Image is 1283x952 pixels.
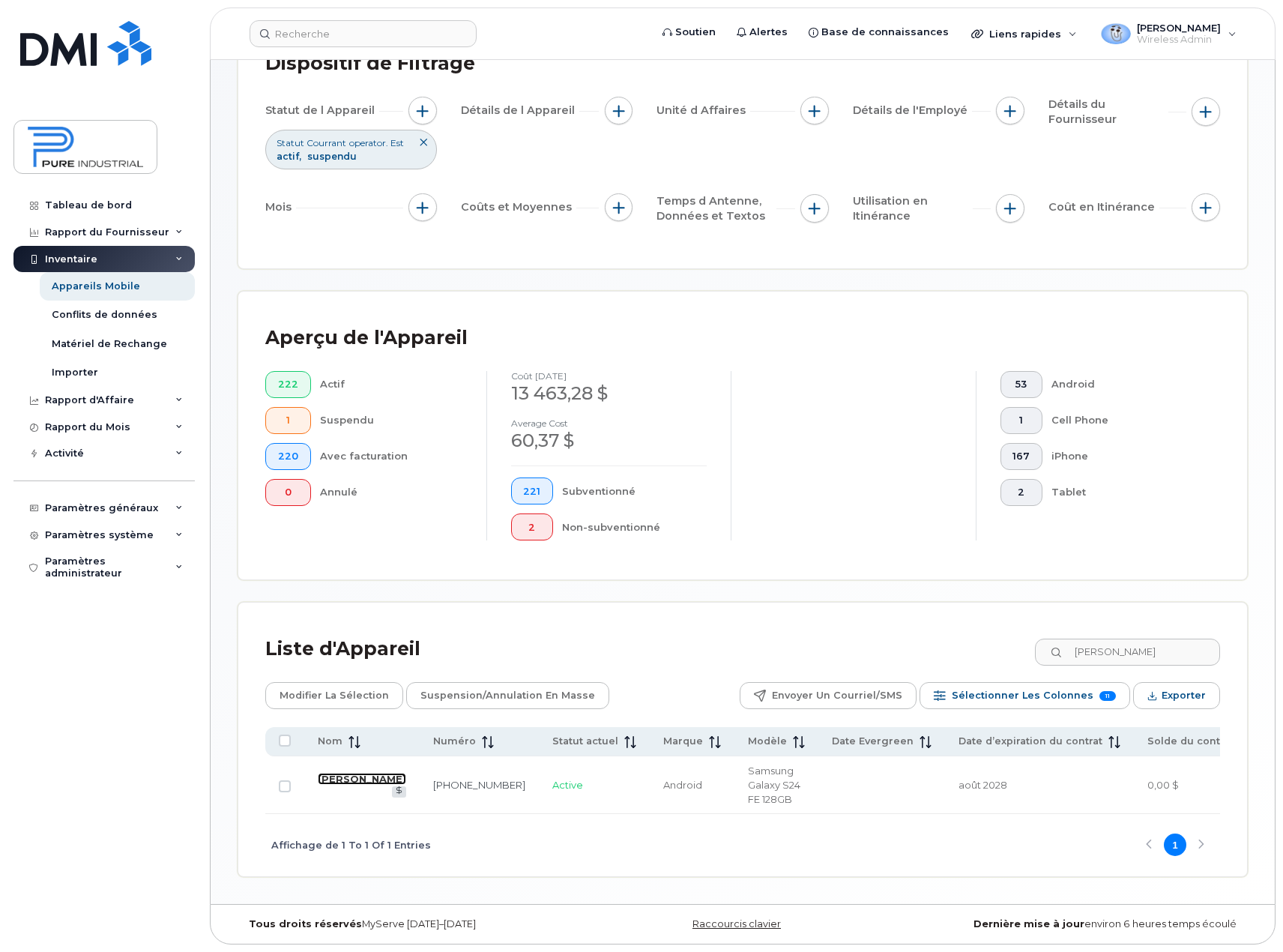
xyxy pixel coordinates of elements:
[1147,735,1234,748] span: Solde du contrat
[652,17,726,47] a: Soutien
[318,735,342,748] span: Nom
[238,918,574,930] div: MyServe [DATE]–[DATE]
[853,103,972,118] span: Détails de l'Employé
[749,25,788,40] span: Alertes
[740,682,917,709] button: Envoyer un courriel/SMS
[265,630,420,669] div: Liste d'Appareil
[1000,479,1043,506] button: 2
[307,151,357,162] span: suspendu
[959,735,1102,748] span: Date d’expiration du contrat
[961,19,1087,49] div: Liens rapides
[265,103,379,118] span: Statut de l Appareil
[1048,97,1168,127] span: Détails du Fournisseur
[392,786,406,798] a: View Last Bill
[280,684,389,707] span: Modifier la sélection
[772,684,902,707] span: Envoyer un courriel/SMS
[1099,691,1116,701] span: 11
[320,407,462,434] div: Suspendu
[832,735,914,748] span: Date Evergreen
[959,779,1007,791] span: août 2028
[1164,834,1186,856] button: Page 1
[798,17,959,47] a: Base de connaissances
[277,151,304,162] span: actif
[1162,684,1206,707] span: Exporter
[1137,22,1221,34] span: [PERSON_NAME]
[853,193,973,224] span: Utilisation en Itinérance
[973,918,1084,930] strong: Dernière mise à jour
[511,428,707,454] div: 60,37 $
[1012,415,1030,427] span: 1
[250,20,477,47] input: Recherche
[523,522,540,534] span: 2
[420,684,595,707] span: Suspension/Annulation en masse
[1133,682,1220,709] button: Exporter
[562,513,707,540] div: Non-subventionné
[920,682,1130,709] button: Sélectionner les colonnes 11
[1051,371,1196,398] div: Android
[1048,199,1159,215] span: Coût en Itinérance
[278,415,298,427] span: 1
[1051,479,1196,506] div: Tablet
[278,451,298,463] span: 220
[511,371,707,381] h4: coût [DATE]
[821,25,949,40] span: Base de connaissances
[1000,443,1043,470] button: 167
[461,199,576,215] span: Coûts et Moyennes
[265,44,475,83] div: Dispositif de Filtrage
[1012,451,1030,463] span: 167
[320,371,462,398] div: Actif
[1000,371,1043,398] button: 53
[433,779,525,791] a: [PHONE_NUMBER]
[1012,486,1030,498] span: 2
[911,918,1248,930] div: environ 6 heures temps écoulé
[461,103,579,118] span: Détails de l Appareil
[552,779,583,791] span: Active
[511,418,707,428] h4: Average cost
[278,486,298,498] span: 0
[511,477,554,504] button: 221
[562,477,707,504] div: Subventionné
[1147,779,1179,791] span: 0,00 $
[523,486,540,498] span: 221
[663,779,702,791] span: Android
[1101,23,1131,44] img: User avatar
[265,371,311,398] button: 222
[320,479,462,506] div: Annulé
[692,918,781,930] a: Raccourcis clavier
[663,735,703,748] span: Marque
[748,765,800,804] span: Samsung Galaxy S24 FE 128GB
[433,735,476,748] span: Numéro
[349,136,404,149] span: operator. Est
[265,682,403,709] button: Modifier la sélection
[511,513,554,540] button: 2
[1090,19,1247,49] div: Denis Hogan
[265,199,296,215] span: Mois
[726,17,798,47] a: Alertes
[952,684,1093,707] span: Sélectionner les colonnes
[318,773,406,785] a: [PERSON_NAME]
[989,28,1061,40] span: Liens rapides
[1051,443,1196,470] div: iPhone
[265,407,311,434] button: 1
[249,918,362,930] strong: Tous droits réservés
[278,379,298,391] span: 222
[1035,639,1220,666] input: Recherche dans la liste des appareils ...
[656,193,776,224] span: Temps d Antenne, Données et Textos
[748,735,787,748] span: Modèle
[1137,34,1221,46] span: Wireless Admin
[265,319,468,358] div: Aperçu de l'Appareil
[265,443,311,470] button: 220
[656,103,750,118] span: Unité d Affaires
[1051,407,1196,434] div: Cell Phone
[1101,19,1131,49] div: User avatar
[511,381,707,406] div: 13 463,28 $
[271,834,431,856] span: Affichage de 1 To 1 Of 1 Entries
[265,479,311,506] button: 0
[1000,407,1043,434] button: 1
[552,735,618,748] span: Statut actuel
[406,682,609,709] button: Suspension/Annulation en masse
[320,443,462,470] div: Avec facturation
[675,25,716,40] span: Soutien
[277,136,346,149] span: Statut Courrant
[1012,379,1030,391] span: 53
